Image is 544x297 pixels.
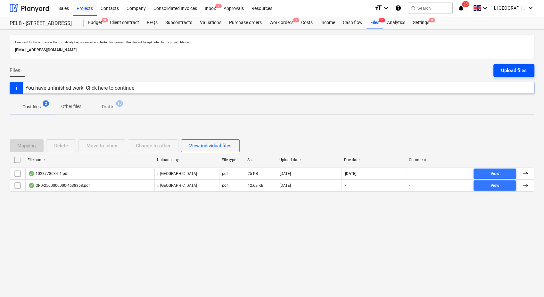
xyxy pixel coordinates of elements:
span: 9+ [102,18,108,22]
span: i. [GEOGRAPHIC_DATA] [494,5,526,11]
p: Drafts [102,103,114,110]
button: Search [408,3,453,13]
button: Upload files [493,64,534,77]
a: Client contract [106,16,143,29]
a: Files2 [367,16,383,29]
a: Analytics [383,16,409,29]
span: [DATE] [344,171,357,177]
span: 10 [116,100,123,107]
a: Settings3 [409,16,433,29]
a: Income [317,16,339,29]
div: PELB - [STREET_ADDRESS] [10,20,76,27]
div: Budget [84,16,106,29]
p: i. [GEOGRAPHIC_DATA] [157,183,197,188]
span: 35 [462,1,469,7]
a: Budget9+ [84,16,106,29]
span: 1 [215,4,222,8]
a: Purchase orders [225,16,266,29]
div: pdf [222,183,228,188]
span: 3 [429,18,435,22]
a: Valuations [196,16,225,29]
a: RFQs [143,16,161,29]
div: Uploaded by [157,158,217,162]
div: Size [247,158,274,162]
div: Files [367,16,383,29]
div: 25 KB [248,171,258,176]
div: View individual files [189,142,232,150]
div: Upload files [501,66,527,75]
i: keyboard_arrow_down [481,4,489,12]
i: format_size [375,4,382,12]
iframe: Chat Widget [512,266,544,297]
span: - [344,183,347,188]
p: [EMAIL_ADDRESS][DOMAIN_NAME] [15,47,529,54]
a: Work orders1 [266,16,297,29]
span: Files [10,67,20,74]
div: Work orders [266,16,297,29]
div: Upload date [279,158,339,162]
a: Subcontracts [161,16,196,29]
span: 2 [379,18,385,22]
div: View [490,182,499,189]
span: 2 [43,100,49,107]
button: View [474,169,516,179]
a: Costs [297,16,317,29]
div: File type [222,158,242,162]
span: 1 [293,18,299,22]
i: Knowledge base [395,4,401,12]
button: View [474,180,516,191]
p: Files sent to this address will automatically be processed and tested for viruses. The files will... [15,40,529,44]
a: Cash flow [339,16,367,29]
div: View [490,170,499,177]
div: 1028778634_1.pdf [28,171,69,176]
span: search [411,5,416,11]
p: Cost files [22,103,41,110]
i: notifications [458,4,464,12]
div: Settings [409,16,433,29]
div: Comment [409,158,468,162]
div: OCR finished [28,183,35,188]
i: keyboard_arrow_down [527,4,534,12]
i: keyboard_arrow_down [382,4,390,12]
div: You have unfinished work. Click here to continue [25,85,134,91]
div: [DATE] [280,183,291,188]
p: Other files [61,103,81,110]
div: OCR finished [28,171,35,176]
div: pdf [222,171,228,176]
div: ORD-2500000000-4638358.pdf [28,183,90,188]
div: [DATE] [280,171,291,176]
div: Due date [344,158,404,162]
button: View individual files [181,139,240,152]
div: - [409,183,410,188]
div: - [409,171,410,176]
div: 12.68 KB [248,183,263,188]
div: File name [28,158,152,162]
p: i. [GEOGRAPHIC_DATA] [157,171,197,177]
